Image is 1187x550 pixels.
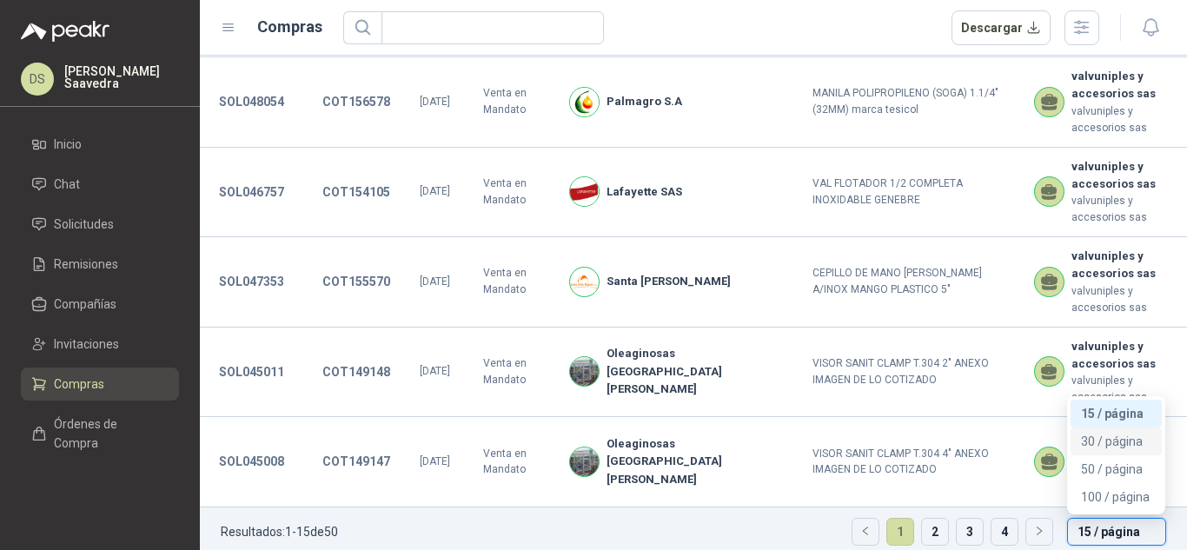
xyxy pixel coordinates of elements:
[1071,455,1162,483] div: 50 / página
[21,208,179,241] a: Solicitudes
[54,255,118,274] span: Remisiones
[54,215,114,234] span: Solicitudes
[570,447,599,476] img: Company Logo
[314,446,399,477] button: COT149147
[1071,427,1162,455] div: 30 / página
[473,237,559,328] td: Venta en Mandato
[956,518,984,546] li: 3
[802,237,1024,328] td: CEPILLO DE MANO [PERSON_NAME] A/INOX MANGO PLASTICO 5"
[957,519,983,545] a: 3
[210,176,293,208] button: SOL046757
[21,408,179,460] a: Órdenes de Compra
[860,526,871,536] span: left
[420,275,450,288] span: [DATE]
[570,88,599,116] img: Company Logo
[210,356,293,388] button: SOL045011
[314,86,399,117] button: COT156578
[607,93,682,110] b: Palmagro S.A
[991,518,1018,546] li: 4
[1034,526,1044,536] span: right
[420,365,450,377] span: [DATE]
[21,21,109,42] img: Logo peakr
[473,328,559,418] td: Venta en Mandato
[887,519,913,545] a: 1
[1081,404,1151,423] div: 15 / página
[607,435,792,488] b: Oleaginosas [GEOGRAPHIC_DATA][PERSON_NAME]
[921,518,949,546] li: 2
[1071,68,1177,103] b: valvuniples y accesorios sas
[607,273,731,290] b: Santa [PERSON_NAME]
[1071,158,1177,194] b: valvuniples y accesorios sas
[1026,519,1052,545] button: right
[21,128,179,161] a: Inicio
[1025,518,1053,546] li: Página siguiente
[570,177,599,206] img: Company Logo
[1071,283,1177,316] p: valvuniples y accesorios sas
[1071,103,1177,136] p: valvuniples y accesorios sas
[852,519,879,545] button: left
[64,65,179,89] p: [PERSON_NAME] Saavedra
[473,417,559,507] td: Venta en Mandato
[221,526,338,538] p: Resultados: 1 - 15 de 50
[1081,432,1151,451] div: 30 / página
[802,148,1024,238] td: VAL FLOTADOR 1/2 COMPLETA INOXIDABLE GENEBRE
[210,266,293,297] button: SOL047353
[570,357,599,386] img: Company Logo
[1081,487,1151,507] div: 100 / página
[21,63,54,96] div: DS
[420,185,450,197] span: [DATE]
[802,57,1024,148] td: MANILA POLIPROPILENO (SOGA) 1.1/4" (32MM) marca tesicol
[1071,373,1177,406] p: valvuniples y accesorios sas
[1071,338,1177,374] b: valvuniples y accesorios sas
[54,335,119,354] span: Invitaciones
[1067,518,1166,546] div: tamaño de página
[802,417,1024,507] td: VISOR SANIT CLAMP T.304 4" ANEXO IMAGEN DE LO COTIZADO
[257,15,322,39] h1: Compras
[54,135,82,154] span: Inicio
[54,175,80,194] span: Chat
[21,368,179,401] a: Compras
[314,176,399,208] button: COT154105
[1078,519,1156,545] span: 15 / página
[570,268,599,296] img: Company Logo
[21,288,179,321] a: Compañías
[886,518,914,546] li: 1
[1071,248,1177,283] b: valvuniples y accesorios sas
[54,414,162,453] span: Órdenes de Compra
[922,519,948,545] a: 2
[21,248,179,281] a: Remisiones
[473,57,559,148] td: Venta en Mandato
[21,328,179,361] a: Invitaciones
[54,295,116,314] span: Compañías
[991,519,1018,545] a: 4
[21,168,179,201] a: Chat
[473,148,559,238] td: Venta en Mandato
[852,518,879,546] li: Página anterior
[802,328,1024,418] td: VISOR SANIT CLAMP T.304 2" ANEXO IMAGEN DE LO COTIZADO
[210,86,293,117] button: SOL048054
[1081,460,1151,479] div: 50 / página
[1071,400,1162,427] div: 15 / página
[607,345,792,398] b: Oleaginosas [GEOGRAPHIC_DATA][PERSON_NAME]
[952,10,1051,45] button: Descargar
[210,446,293,477] button: SOL045008
[607,183,682,201] b: Lafayette SAS
[314,356,399,388] button: COT149148
[420,455,450,467] span: [DATE]
[54,374,104,394] span: Compras
[1071,483,1162,511] div: 100 / página
[1071,193,1177,226] p: valvuniples y accesorios sas
[420,96,450,108] span: [DATE]
[314,266,399,297] button: COT155570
